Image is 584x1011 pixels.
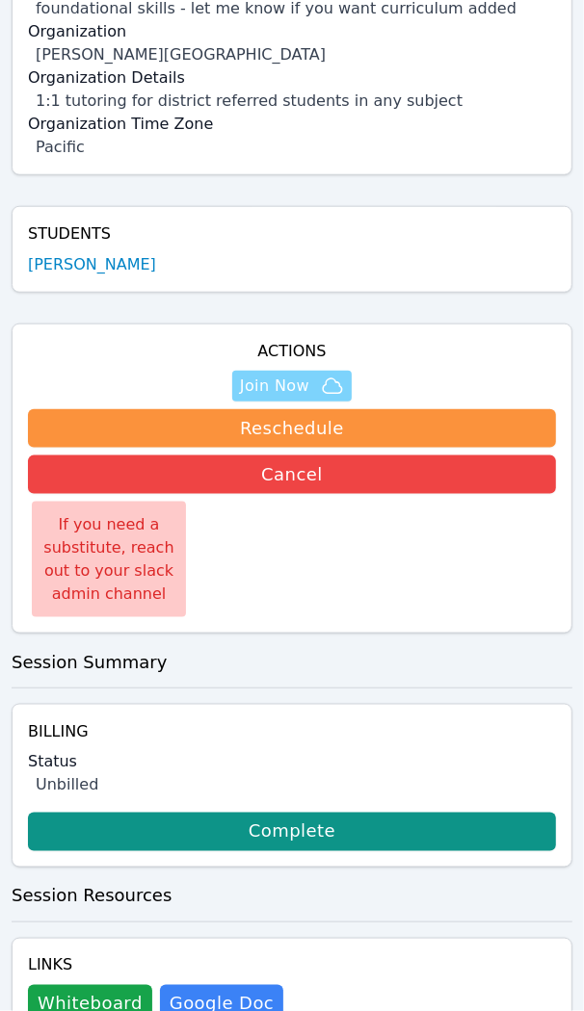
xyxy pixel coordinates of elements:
div: [PERSON_NAME][GEOGRAPHIC_DATA] [36,43,556,66]
label: Status [28,751,556,774]
div: Pacific [36,136,556,159]
label: Organization Time Zone [28,113,556,136]
h4: Actions [28,340,556,363]
label: Organization Details [28,66,556,90]
h3: Session Summary [12,649,572,676]
h4: Links [28,954,556,977]
h4: Students [28,222,556,246]
label: Organization [28,20,556,43]
button: Join Now [232,371,352,402]
a: Complete [28,813,556,851]
button: Reschedule [28,409,556,448]
button: Cancel [28,455,556,494]
a: [PERSON_NAME] [28,253,156,276]
span: Join Now [240,375,309,398]
h3: Session Resources [12,883,572,910]
div: If you need a substitute, reach out to your slack admin channel [32,502,186,617]
div: 1:1 tutoring for district referred students in any subject [36,90,556,113]
div: Unbilled [36,774,556,797]
h4: Billing [28,720,556,743]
